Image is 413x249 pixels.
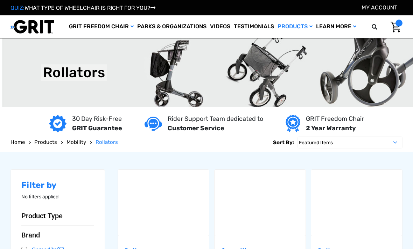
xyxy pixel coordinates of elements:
button: Toggle Product Type filter section [21,212,94,220]
span: Mobility [66,139,86,145]
a: Spazio Special Rollator (20" Seat) by Comodita,$490.00 [215,170,306,236]
a: Testimonials [232,15,276,38]
a: Account [362,4,397,11]
a: Rollz Flex Rollator,$719.00 [311,170,402,236]
input: Search [382,20,385,34]
strong: Customer Service [168,124,224,132]
img: Year warranty [286,115,300,132]
img: Rollz Flex Rollator [311,170,402,236]
a: GRIT Freedom Chair [67,15,135,38]
label: Sort By: [273,137,294,148]
strong: 2 Year Warranty [306,124,356,132]
img: GRIT All-Terrain Wheelchair and Mobility Equipment [10,20,54,34]
button: Toggle Brand filter section [21,231,94,239]
strong: GRIT Guarantee [72,124,122,132]
img: Cart [391,22,401,32]
a: Parks & Organizations [135,15,208,38]
a: Videos [208,15,232,38]
a: Rollators [96,138,118,146]
p: GRIT Freedom Chair [306,114,364,124]
span: Products [34,139,57,145]
img: Rollz Motion Electric 2.0 - Rollator and Wheelchair [118,170,209,236]
img: Customer service [145,117,162,131]
p: Rider Support Team dedicated to [168,114,263,124]
img: GRIT Guarantee [49,115,66,132]
a: Rollz Motion Electric 2.0 - Rollator and Wheelchair,$3,990.00 [118,170,209,236]
h2: Filter by [21,180,94,190]
a: Products [276,15,314,38]
span: Rollators [96,139,118,145]
a: Learn More [314,15,358,38]
span: Brand [21,231,40,239]
span: Product Type [21,212,63,220]
a: QUIZ:WHAT TYPE OF WHEELCHAIR IS RIGHT FOR YOU? [10,5,155,11]
a: Cart with 0 items [385,20,402,34]
a: Mobility [66,138,86,146]
img: Spazio Special Rollator (20" Seat) by Comodita [215,170,306,236]
a: Products [34,138,57,146]
span: QUIZ: [10,5,24,11]
h1: Rollators [43,64,105,81]
p: 30 Day Risk-Free [72,114,122,124]
span: Home [10,139,25,145]
a: Home [10,138,25,146]
p: No filters applied [21,193,94,200]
